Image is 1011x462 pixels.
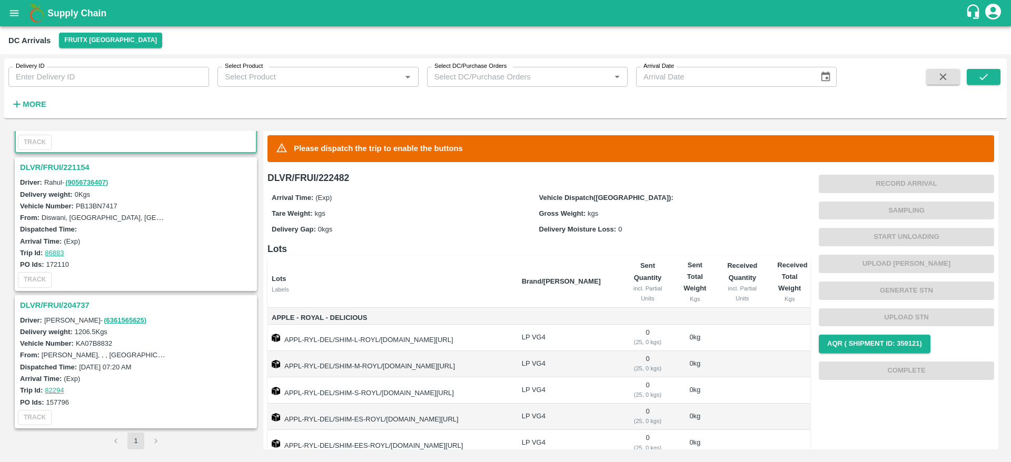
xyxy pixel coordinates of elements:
img: box [272,413,280,421]
label: (Exp) [64,237,80,245]
div: incl. Partial Units [629,284,666,303]
label: Select DC/Purchase Orders [434,62,507,71]
label: From: [20,351,39,359]
div: DC Arrivals [8,34,51,47]
b: Lots [272,275,286,283]
td: 0 [621,325,674,351]
td: APPL-RYL-DEL/SHIM-ES-ROYL/[DOMAIN_NAME][URL] [267,404,513,430]
label: Delivery Gap: [272,225,316,233]
div: ( 25, 0 kgs) [629,364,666,373]
label: Gross Weight: [539,209,586,217]
img: box [272,334,280,342]
img: box [272,360,280,368]
div: ( 25, 0 kgs) [629,390,666,399]
h3: DLVR/FRUI/221154 [20,160,255,174]
h6: Lots [267,242,810,256]
label: Dispatched Time: [20,363,77,371]
div: Kgs [777,294,802,304]
p: Please dispatch the trip to enable the buttons [294,143,463,154]
div: ( 25, 0 kgs) [629,416,666,426]
b: Sent Total Weight [683,261,706,293]
label: From: [20,214,39,222]
span: 0 [618,225,622,233]
h3: DLVR/FRUI/204737 [20,298,255,312]
td: LP VG4 [513,325,621,351]
label: PB13BN7417 [76,202,117,210]
td: 0 [621,351,674,377]
span: Apple - Royal - Delicious [272,312,513,324]
td: 0 kg [675,377,716,404]
b: Brand/[PERSON_NAME] [522,277,601,285]
td: APPL-RYL-DEL/SHIM-L-ROYL/[DOMAIN_NAME][URL] [267,325,513,351]
b: Received Total Weight [777,261,807,293]
label: Vehicle Number: [20,339,74,347]
label: Dispatched Time: [20,225,77,233]
button: AQR ( Shipment Id: 359121) [819,335,930,353]
label: Select Product [225,62,263,71]
td: 0 [621,430,674,456]
input: Arrival Date [636,67,811,87]
button: page 1 [127,433,144,449]
label: Arrival Time: [20,237,62,245]
nav: pagination navigation [106,433,166,449]
div: Kgs [683,294,708,304]
label: 1206.5 Kgs [75,328,107,336]
input: Select DC/Purchase Orders [430,70,593,84]
a: Supply Chain [47,6,965,21]
td: APPL-RYL-DEL/SHIM-M-ROYL/[DOMAIN_NAME][URL] [267,351,513,377]
span: (Exp) [315,194,332,202]
div: ( 25, 0 kgs) [629,443,666,453]
span: kgs [315,209,325,217]
b: Received Quantity [727,262,757,281]
label: Arrival Date [643,62,674,71]
td: LP VG4 [513,404,621,430]
label: Tare Weight: [272,209,313,217]
div: Labels [272,285,513,294]
label: Diswani, [GEOGRAPHIC_DATA], [GEOGRAPHIC_DATA] , [GEOGRAPHIC_DATA] [42,213,293,222]
button: Select DC [59,33,162,48]
b: Sent Quantity [634,262,662,281]
label: PO Ids: [20,260,44,268]
td: 0 [621,404,674,430]
label: Driver: [20,178,42,186]
td: LP VG4 [513,351,621,377]
label: 172110 [46,260,69,268]
label: PO Ids: [20,123,44,131]
td: 0 kg [675,325,716,351]
input: Enter Delivery ID [8,67,209,87]
img: box [272,387,280,395]
td: LP VG4 [513,377,621,404]
img: box [272,439,280,448]
span: Rahul - [44,178,109,186]
div: ( 25, 0 kgs) [629,337,666,347]
a: (9056736407) [65,178,108,186]
div: customer-support [965,4,984,23]
img: logo [26,3,47,24]
label: Delivery Moisture Loss: [539,225,617,233]
label: 173337 [46,123,69,131]
b: Supply Chain [47,8,106,18]
td: 0 kg [675,351,716,377]
a: (6361565625) [104,316,146,324]
button: Open [610,70,624,84]
td: 0 kg [675,430,716,456]
td: APPL-RYL-DEL/SHIM-S-ROYL/[DOMAIN_NAME][URL] [267,377,513,404]
label: Vehicle Number: [20,202,74,210]
label: [DATE] 07:20 AM [79,363,131,371]
label: 0 Kgs [75,190,91,198]
a: 86883 [45,249,64,257]
label: PO Ids: [20,398,44,406]
label: Arrival Time: [20,375,62,383]
div: incl. Partial Units [724,284,760,303]
button: Choose date [816,67,836,87]
td: LP VG4 [513,430,621,456]
span: kgs [588,209,598,217]
input: Select Product [221,70,398,84]
label: Delivery weight: [20,328,73,336]
a: 82294 [45,386,64,394]
td: 0 [621,377,674,404]
td: APPL-RYL-DEL/SHIM-EES-ROYL/[DOMAIN_NAME][URL] [267,430,513,456]
label: Arrival Time: [272,194,313,202]
label: 157796 [46,398,69,406]
label: Trip Id: [20,386,43,394]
